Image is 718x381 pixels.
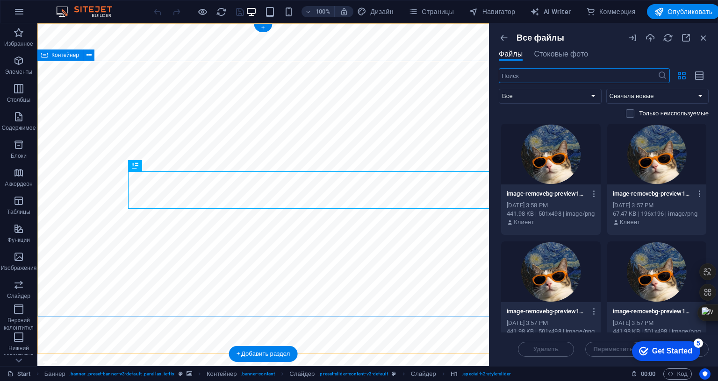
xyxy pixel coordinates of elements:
span: . banner .preset-banner-v3-default .parallax .ie-fix [69,368,175,380]
p: Отображаются только файлы, которые не используются на сайте. Файлы, добавленные во время этого се... [639,109,709,118]
i: Показать все папки [499,33,509,43]
div: 441.98 KB | 501x498 | image/png [507,327,595,336]
span: Навигатор [469,7,515,16]
i: Загрузить [645,33,655,43]
p: image-removebg-preview12-GpSylJD1BB0W60J7AoQtzQ.png [507,190,586,198]
button: Дизайн [353,4,397,19]
div: 67.47 KB | 196x196 | image/png [613,210,701,218]
p: Клиент [620,218,640,226]
h6: 100% [316,6,330,17]
div: Get Started [25,10,65,19]
span: Файлы [499,49,523,60]
button: Usercentrics [699,368,711,380]
button: AI Writer [526,4,574,19]
span: Стоковые фото [534,49,588,60]
p: Все файлы [517,33,564,43]
span: Щелкните, чтобы выбрать. Дважды щелкните, чтобы изменить [451,368,458,380]
button: Нажмите здесь, чтобы выйти из режима предварительного просмотра и продолжить редактирование [197,6,208,17]
span: . special-h2-style-slider [462,368,511,380]
p: image-removebg-preview12-BTfTlLfyz-06ADt0SZNaLg-SC73JMfwsmGunPRey8v8yg.png [613,190,692,198]
div: [DATE] 3:58 PM [507,201,595,210]
span: Щелкните, чтобы выбрать. Дважды щелкните, чтобы изменить [44,368,65,380]
span: Опубликовать [654,7,713,16]
i: Этот элемент является настраиваемым пресетом [392,371,396,376]
img: Editor Logo [54,6,124,17]
button: 100% [302,6,335,17]
div: [DATE] 3:57 PM [613,201,701,210]
div: 441.98 KB | 501x498 | image/png [613,327,701,336]
p: image-removebg-preview12-LIg-4as4KuaQE4Ga3XMg5w.png [613,307,692,316]
i: При изменении размера уровень масштабирования подстраивается автоматически в соответствии с выбра... [340,7,348,16]
button: Коммерция [582,4,639,19]
i: Перезагрузить страницу [216,7,227,17]
span: Щелкните, чтобы выбрать. Дважды щелкните, чтобы изменить [289,368,315,380]
div: 5 [67,2,76,11]
div: 441.98 KB | 501x498 | image/png [507,210,595,218]
span: Дизайн [357,7,394,16]
span: Контейнер [51,52,79,58]
div: + Добавить раздел [229,346,298,362]
span: Щелкните, чтобы выбрать. Дважды щелкните, чтобы изменить [411,368,436,380]
div: + [254,24,272,32]
p: Таблицы [7,208,30,216]
span: AI Writer [530,7,571,16]
p: Элементы [5,68,32,76]
span: 00 00 [641,368,655,380]
p: Клиент [514,218,534,226]
input: Поиск [499,68,658,83]
span: Щелкните, чтобы выбрать. Дважды щелкните, чтобы изменить [207,368,237,380]
i: Закрыть [698,33,709,43]
button: Навигатор [465,4,519,19]
i: Развернуть [681,33,691,43]
i: Этот элемент является настраиваемым пресетом [179,371,183,376]
div: [DATE] 3:57 PM [613,319,701,327]
p: image-removebg-preview12-BTfTlLfyz-06ADt0SZNaLg.png [507,307,586,316]
button: reload [215,6,227,17]
i: Этот элемент включает фон [187,371,192,376]
span: Коммерция [586,7,636,16]
div: Дизайн (Ctrl+Alt+Y) [353,4,397,19]
p: Столбцы [7,96,31,104]
span: . banner-content [241,368,275,380]
i: Обновить [663,33,673,43]
p: Слайдер [7,292,30,300]
p: Содержимое [2,124,36,132]
nav: breadcrumb [44,368,511,380]
span: : [647,370,649,377]
a: Щелкните для отмены выбора. Дважды щелкните, чтобы открыть Страницы [7,368,31,380]
span: Код [668,368,688,380]
p: Избранное [4,40,33,48]
p: Блоки [11,152,27,160]
p: Изображения [1,264,37,272]
p: Функции [7,236,30,244]
i: URL для импорта [627,33,638,43]
div: [DATE] 3:57 PM [507,319,595,327]
span: . preset-slider-content-v3-default [318,368,388,380]
p: Аккордеон [5,180,33,188]
span: Страницы [409,7,454,16]
button: Код [663,368,692,380]
h6: Время сеанса [631,368,656,380]
button: Страницы [405,4,458,19]
div: Get Started 5 items remaining, 0% complete [5,5,73,24]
